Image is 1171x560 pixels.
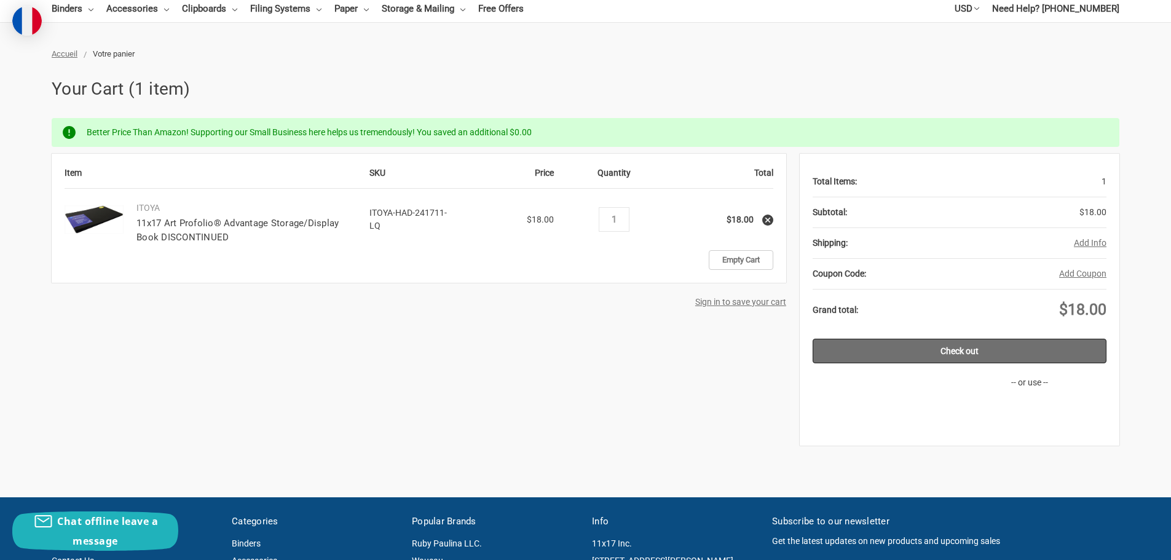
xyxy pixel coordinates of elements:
span: Votre panier [93,49,135,58]
button: Chat offline leave a message [12,511,178,551]
img: 11x17 Art Profolio® Advantage Storage/Display Book DISCONTINUED [65,205,124,234]
span: $18.00 [1079,207,1106,217]
h5: Info [592,515,759,529]
button: Add Info [1074,237,1106,250]
button: Add Coupon [1059,267,1106,280]
span: $18.00 [527,215,554,224]
a: 11x17 Art Profolio® Advantage Storage/Display Book DISCONTINUED [136,218,339,243]
strong: Subtotal: [813,207,847,217]
h1: Your Cart (1 item) [52,76,1119,102]
strong: Coupon Code: [813,269,866,278]
strong: $18.00 [727,215,754,224]
a: Sign in to save your cart [695,297,786,307]
h5: Categories [232,515,399,529]
p: ITOYA [136,202,357,215]
span: Chat offline leave a message [57,515,158,548]
th: Quantity [561,167,667,189]
p: Get the latest updates on new products and upcoming sales [772,535,1119,548]
th: SKU [369,167,454,189]
h5: Subscribe to our newsletter [772,515,1119,529]
strong: Total Items: [813,176,857,186]
iframe: PayPal-paypal [984,402,1076,427]
a: Accueil [52,49,77,58]
p: -- or use -- [953,376,1106,389]
strong: Grand total: [813,305,858,315]
a: Ruby Paulina LLC. [412,538,482,548]
a: Binders [232,538,261,548]
th: Price [454,167,561,189]
img: duty and tax information for France [12,6,42,36]
span: ITOYA-HAD-241711-LQ [369,208,447,231]
h5: Popular Brands [412,515,579,529]
th: Item [65,167,369,189]
th: Total [667,167,773,189]
a: Empty Cart [709,250,773,270]
strong: Shipping: [813,238,848,248]
a: Check out [813,339,1106,363]
span: Better Price Than Amazon! Supporting our Small Business here helps us tremendously! You saved an ... [87,127,532,137]
span: $18.00 [1059,301,1106,318]
div: 1 [857,167,1106,197]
